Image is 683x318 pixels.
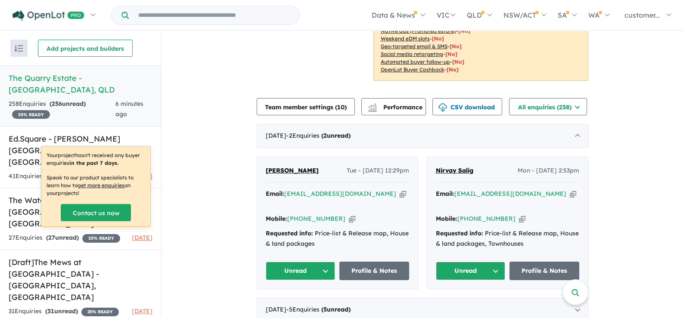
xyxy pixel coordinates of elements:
span: [DATE] [132,307,152,315]
strong: ( unread) [321,306,351,313]
u: Geo-targeted email & SMS [381,43,447,49]
span: [No] [445,51,457,57]
strong: ( unread) [50,100,86,108]
span: 35 % READY [82,234,120,243]
input: Try estate name, suburb, builder or developer [130,6,298,25]
div: Price-list & Release map, House & land packages, Townhouses [436,228,579,249]
a: [PERSON_NAME] [266,166,319,176]
a: Contact us now [61,204,131,221]
h5: [Draft] The Mews at [GEOGRAPHIC_DATA] - [GEOGRAPHIC_DATA] , [GEOGRAPHIC_DATA] [9,256,152,303]
img: bar-chart.svg [368,106,377,111]
strong: Mobile: [436,215,457,222]
span: customer... [624,11,660,19]
u: Weekend eDM slots [381,35,430,42]
span: - 2 Enquir ies [286,132,351,139]
span: [PERSON_NAME] [266,167,319,174]
u: Social media retargeting [381,51,443,57]
span: [No] [452,59,464,65]
button: CSV download [432,98,502,115]
img: Openlot PRO Logo White [12,10,84,21]
div: 258 Enquir ies [9,99,115,120]
div: [DATE] [257,124,588,148]
h5: The Quarry Estate - [GEOGRAPHIC_DATA] , QLD [9,72,152,96]
button: Unread [436,262,506,280]
span: 35 % READY [12,110,50,119]
div: 31 Enquir ies [9,306,119,317]
span: 27 [48,234,55,241]
a: [EMAIL_ADDRESS][DOMAIN_NAME] [454,190,566,198]
div: 41 Enquir ies [9,171,121,182]
strong: Email: [436,190,454,198]
div: 27 Enquir ies [9,233,120,243]
u: Automated buyer follow-up [381,59,450,65]
img: download icon [438,103,447,112]
p: Speak to our product specialists to learn how to on your projects ! [47,174,145,197]
span: [No] [458,28,470,34]
strong: ( unread) [321,132,351,139]
button: Performance [361,98,426,115]
button: Add projects and builders [38,40,133,57]
span: Mon - [DATE] 2:53pm [518,166,579,176]
button: Team member settings (10) [257,98,355,115]
h5: The Waterfront Estate - [GEOGRAPHIC_DATA] , [GEOGRAPHIC_DATA] [9,195,152,229]
a: Profile & Notes [339,262,409,280]
span: - 5 Enquir ies [286,306,351,313]
strong: ( unread) [46,234,79,241]
u: OpenLot Buyer Cashback [381,66,444,73]
span: 6 minutes ago [115,100,143,118]
strong: Mobile: [266,215,287,222]
a: [PHONE_NUMBER] [457,215,515,222]
a: Nirvay Salig [436,166,473,176]
button: Copy [519,214,525,223]
span: 25 % READY [81,308,119,316]
span: [DATE] [132,234,152,241]
img: line-chart.svg [368,103,376,108]
span: 5 [323,306,327,313]
a: [PHONE_NUMBER] [287,215,345,222]
b: in the past 7 days. [69,160,118,166]
strong: ( unread) [45,307,78,315]
u: Native ads (Promoted estate) [381,28,456,34]
button: Copy [570,189,576,198]
span: [No] [432,35,444,42]
span: [No] [450,43,462,49]
a: Profile & Notes [509,262,579,280]
strong: Requested info: [266,229,313,237]
button: Copy [400,189,406,198]
div: Price-list & Release map, House & land packages [266,228,409,249]
p: Your project hasn't received any buyer enquiries [47,151,145,167]
strong: Email: [266,190,284,198]
h5: Ed.Square - [PERSON_NAME][GEOGRAPHIC_DATA] , [GEOGRAPHIC_DATA] [9,133,152,168]
u: get more enquiries [78,182,124,188]
span: [No] [447,66,459,73]
img: sort.svg [15,45,23,52]
span: Nirvay Salig [436,167,473,174]
span: Performance [369,103,422,111]
a: [EMAIL_ADDRESS][DOMAIN_NAME] [284,190,396,198]
span: 10 [337,103,345,111]
strong: Requested info: [436,229,483,237]
button: All enquiries (258) [509,98,587,115]
span: Tue - [DATE] 12:29pm [347,166,409,176]
span: 256 [52,100,62,108]
button: Unread [266,262,335,280]
span: 2 [323,132,327,139]
span: 31 [47,307,54,315]
button: Copy [349,214,355,223]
